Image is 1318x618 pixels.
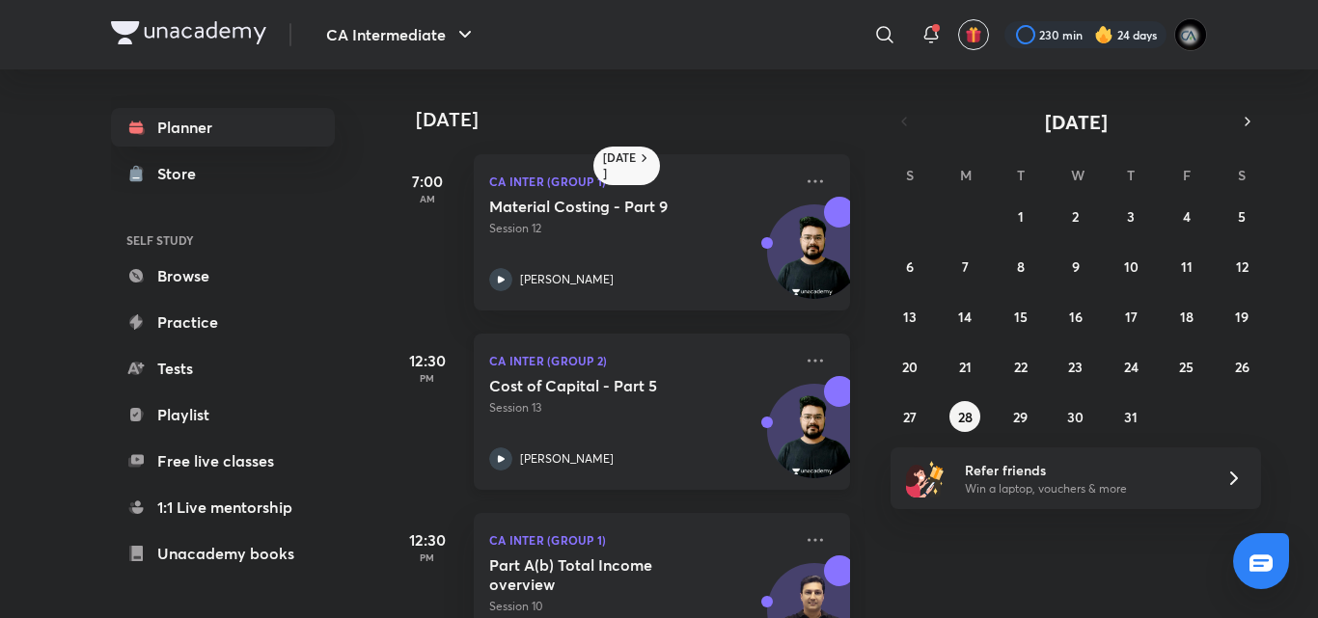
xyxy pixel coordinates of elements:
button: July 1, 2025 [1005,201,1036,231]
abbr: July 24, 2025 [1124,358,1139,376]
p: PM [389,372,466,384]
abbr: July 4, 2025 [1183,207,1191,226]
abbr: July 14, 2025 [958,308,972,326]
abbr: July 21, 2025 [959,358,972,376]
p: [PERSON_NAME] [520,271,614,288]
a: Store [111,154,335,193]
a: Company Logo [111,21,266,49]
h5: 7:00 [389,170,466,193]
abbr: July 11, 2025 [1181,257,1193,276]
abbr: July 16, 2025 [1069,308,1083,326]
abbr: Saturday [1238,166,1246,184]
a: 1:1 Live mentorship [111,488,335,526]
abbr: July 17, 2025 [1125,308,1138,326]
abbr: Friday [1183,166,1191,184]
abbr: July 10, 2025 [1124,257,1139,276]
h4: [DATE] [416,108,869,131]
h6: SELF STUDY [111,224,335,256]
button: July 22, 2025 [1005,351,1036,382]
button: July 8, 2025 [1005,251,1036,282]
button: July 16, 2025 [1060,301,1091,332]
abbr: July 5, 2025 [1238,207,1246,226]
button: July 23, 2025 [1060,351,1091,382]
button: July 30, 2025 [1060,401,1091,432]
img: avatar [965,26,982,43]
p: Session 13 [489,399,792,416]
button: July 21, 2025 [949,351,980,382]
button: July 24, 2025 [1115,351,1146,382]
img: Company Logo [111,21,266,44]
p: CA Inter (Group 1) [489,170,792,193]
button: July 9, 2025 [1060,251,1091,282]
button: July 14, 2025 [949,301,980,332]
abbr: July 3, 2025 [1127,207,1135,226]
button: July 18, 2025 [1171,301,1202,332]
a: Practice [111,303,335,341]
button: avatar [958,19,989,50]
img: streak [1094,25,1113,44]
abbr: July 13, 2025 [903,308,917,326]
h5: 12:30 [389,349,466,372]
img: referral [906,459,945,497]
abbr: July 12, 2025 [1236,257,1249,276]
button: July 26, 2025 [1226,351,1257,382]
p: Session 10 [489,598,792,615]
abbr: July 6, 2025 [906,257,914,276]
abbr: July 26, 2025 [1235,358,1249,376]
p: CA Inter (Group 2) [489,349,792,372]
abbr: July 15, 2025 [1014,308,1028,326]
button: July 12, 2025 [1226,251,1257,282]
button: July 15, 2025 [1005,301,1036,332]
a: Unacademy books [111,534,335,573]
abbr: Thursday [1127,166,1135,184]
h5: Cost of Capital - Part 5 [489,376,729,395]
h5: Part A(b) Total Income overview [489,555,729,594]
button: July 29, 2025 [1005,401,1036,432]
abbr: Wednesday [1071,166,1085,184]
button: July 20, 2025 [894,351,925,382]
a: Tests [111,349,335,388]
button: July 17, 2025 [1115,301,1146,332]
button: CA Intermediate [315,15,488,54]
button: [DATE] [918,108,1234,135]
p: PM [389,551,466,563]
h6: [DATE] [603,150,637,181]
div: Store [157,162,207,185]
abbr: July 23, 2025 [1068,358,1083,376]
button: July 19, 2025 [1226,301,1257,332]
button: July 6, 2025 [894,251,925,282]
button: July 13, 2025 [894,301,925,332]
abbr: Tuesday [1017,166,1025,184]
a: Playlist [111,395,335,434]
button: July 28, 2025 [949,401,980,432]
abbr: Sunday [906,166,914,184]
a: Planner [111,108,335,147]
button: July 27, 2025 [894,401,925,432]
abbr: July 8, 2025 [1017,257,1025,276]
abbr: July 30, 2025 [1067,408,1084,426]
p: AM [389,193,466,204]
button: July 4, 2025 [1171,201,1202,231]
span: [DATE] [1045,109,1108,135]
h5: 12:30 [389,528,466,551]
abbr: July 25, 2025 [1179,358,1194,376]
button: July 31, 2025 [1115,401,1146,432]
abbr: July 31, 2025 [1124,408,1138,426]
abbr: July 19, 2025 [1235,308,1249,326]
abbr: July 27, 2025 [903,408,917,426]
button: July 5, 2025 [1226,201,1257,231]
abbr: Monday [960,166,972,184]
abbr: July 18, 2025 [1180,308,1194,326]
abbr: July 20, 2025 [902,358,918,376]
p: [PERSON_NAME] [520,450,614,468]
p: Session 12 [489,220,792,237]
button: July 25, 2025 [1171,351,1202,382]
button: July 11, 2025 [1171,251,1202,282]
abbr: July 29, 2025 [1013,408,1028,426]
button: July 10, 2025 [1115,251,1146,282]
abbr: July 1, 2025 [1018,207,1024,226]
a: Browse [111,256,335,295]
a: Free live classes [111,442,335,480]
img: Avatar [768,215,861,308]
h5: Material Costing - Part 9 [489,197,729,216]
